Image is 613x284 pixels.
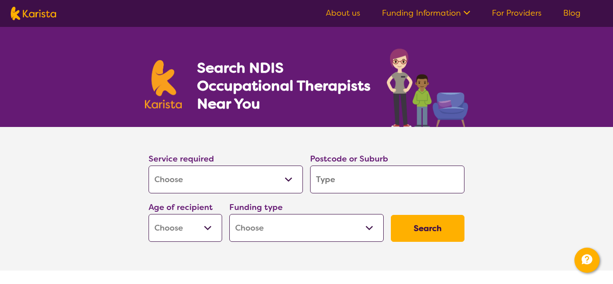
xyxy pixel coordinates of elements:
[229,202,283,213] label: Funding type
[574,248,600,273] button: Channel Menu
[492,8,542,18] a: For Providers
[145,60,182,109] img: Karista logo
[149,202,213,213] label: Age of recipient
[387,48,468,127] img: occupational-therapy
[11,7,56,20] img: Karista logo
[326,8,360,18] a: About us
[563,8,581,18] a: Blog
[310,166,464,193] input: Type
[382,8,470,18] a: Funding Information
[197,59,372,113] h1: Search NDIS Occupational Therapists Near You
[310,153,388,164] label: Postcode or Suburb
[391,215,464,242] button: Search
[149,153,214,164] label: Service required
